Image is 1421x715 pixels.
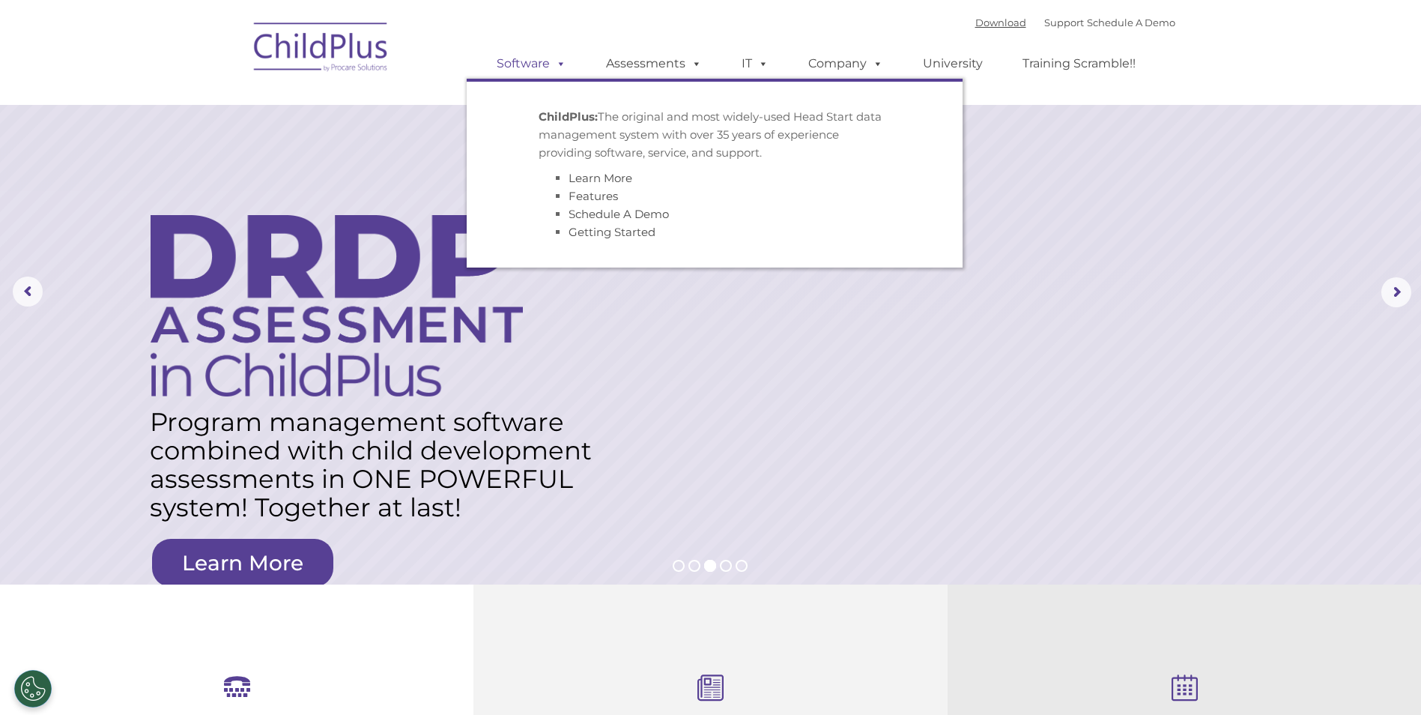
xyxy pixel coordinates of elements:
[1087,16,1175,28] a: Schedule A Demo
[14,670,52,708] button: Cookies Settings
[569,207,669,221] a: Schedule A Demo
[539,109,598,124] strong: ChildPlus:
[246,12,396,87] img: ChildPlus by Procare Solutions
[569,225,655,239] a: Getting Started
[151,214,523,396] img: DRDP Assessment in ChildPlus
[539,108,891,162] p: The original and most widely-used Head Start data management system with over 35 years of experie...
[482,49,581,79] a: Software
[591,49,717,79] a: Assessments
[793,49,898,79] a: Company
[975,16,1026,28] a: Download
[1044,16,1084,28] a: Support
[1008,49,1151,79] a: Training Scramble!!
[150,408,605,522] rs-layer: Program management software combined with child development assessments in ONE POWERFUL system! T...
[152,539,333,587] a: Learn More
[727,49,784,79] a: IT
[569,189,618,203] a: Features
[208,160,272,172] span: Phone number
[569,171,632,185] a: Learn More
[208,99,254,110] span: Last name
[975,16,1175,28] font: |
[908,49,998,79] a: University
